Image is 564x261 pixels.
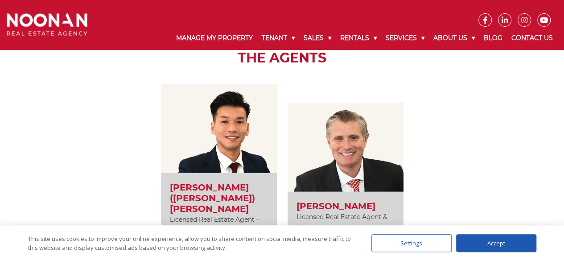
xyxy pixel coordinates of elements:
[296,201,395,211] h3: [PERSON_NAME]
[170,182,268,214] h3: [PERSON_NAME] ([PERSON_NAME]) [PERSON_NAME]
[479,27,507,50] a: Blog
[257,27,299,50] a: Tenant
[429,27,479,50] a: About Us
[28,234,354,252] div: This site uses cookies to improve your online experience, allow you to share content on social me...
[296,211,395,234] p: Licensed Real Estate Agent & Registered Valuer
[299,27,336,50] a: Sales
[336,27,381,50] a: Rentals
[381,27,429,50] a: Services
[170,214,268,236] p: Licensed Real Estate Agent - Your Local Area Specialist
[7,13,87,36] img: Noonan Real Estate Agency
[507,27,557,50] a: Contact Us
[24,50,541,66] h2: The Agents
[456,234,536,252] div: Accept
[172,27,257,50] a: Manage My Property
[371,234,452,252] div: Settings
